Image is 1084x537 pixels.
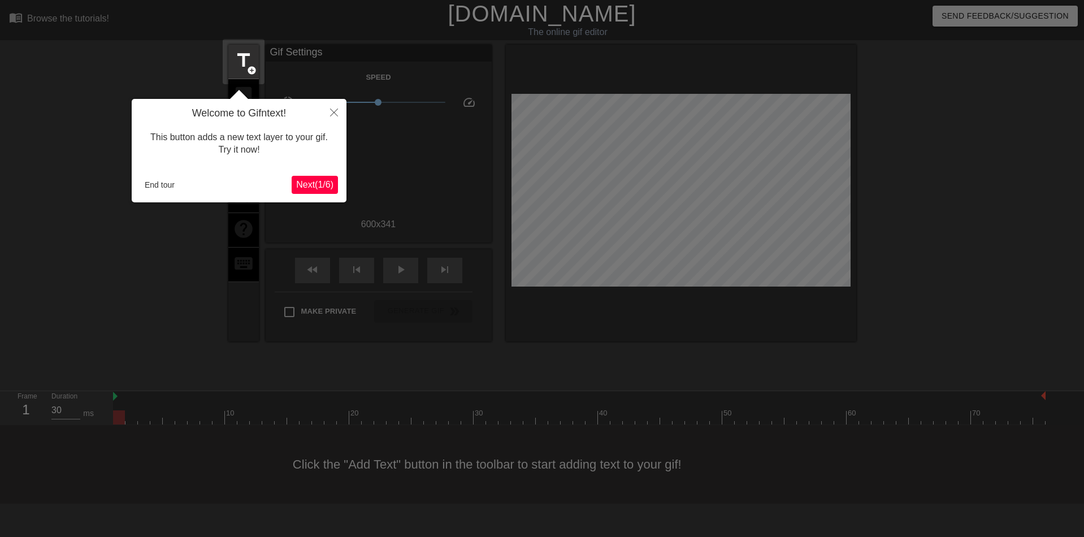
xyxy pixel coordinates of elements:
[322,99,346,125] button: Close
[296,180,333,189] span: Next ( 1 / 6 )
[140,120,338,168] div: This button adds a new text layer to your gif. Try it now!
[292,176,338,194] button: Next
[140,107,338,120] h4: Welcome to Gifntext!
[140,176,179,193] button: End tour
